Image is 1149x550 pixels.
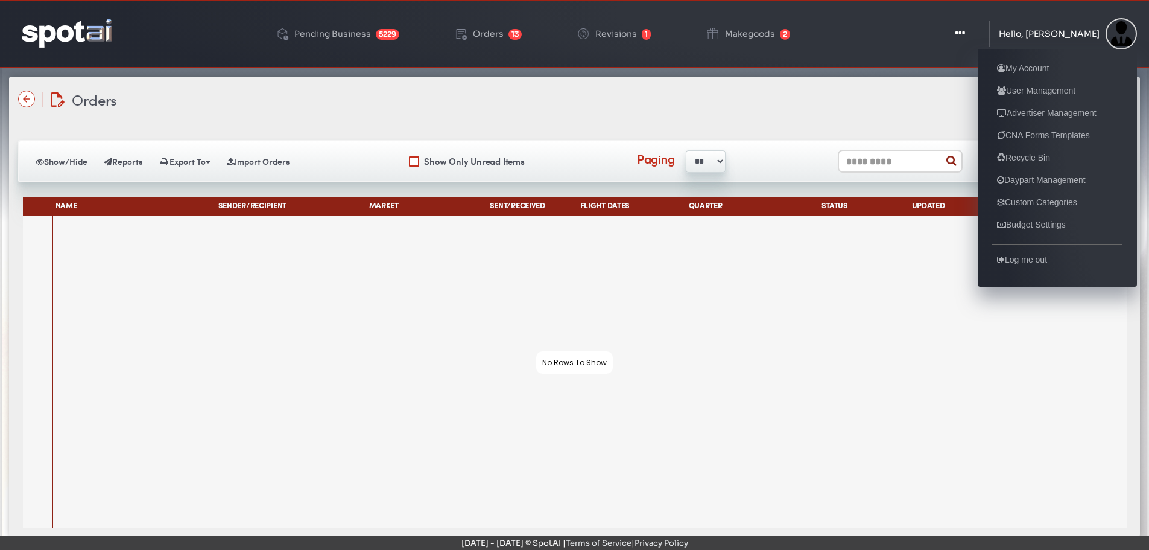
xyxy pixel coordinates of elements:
button: Show/Hide [28,151,95,172]
img: logo-reversed.png [22,19,112,47]
span: Orders [72,89,117,110]
div: Hello, [PERSON_NAME] [999,30,1100,38]
a: Revisions 1 [566,7,660,60]
div: Orders [473,30,504,38]
span: Updated [912,202,945,211]
img: Sterling Cooper & Partners [1106,18,1137,50]
span: Status [821,202,848,211]
a: My Account [992,61,1054,75]
a: Pending Business 5229 [265,7,409,60]
a: Terms of Service [566,538,631,548]
span: Quarter [689,202,723,211]
a: User Management [992,83,1080,98]
span: Sender/Recipient [218,202,287,211]
img: edit-document.svg [51,92,65,107]
label: Show Only Unread Items [421,155,525,168]
a: Makegoods 2 [695,7,800,60]
img: deployed-code-history.png [275,27,290,41]
span: Market [369,202,399,211]
img: name-arrow-back-state-default-icon-true-icon-only-true-type.svg [18,91,35,107]
img: change-circle.png [576,27,590,41]
a: Log me out [992,252,1052,267]
a: Orders 13 [444,7,531,60]
a: Budget Settings [992,217,1071,232]
span: 2 [780,29,790,40]
button: Reports [97,151,150,172]
div: Pending Business [294,30,371,38]
button: Export To [151,151,218,172]
img: line-12.svg [42,92,43,107]
a: Daypart Management [992,173,1090,187]
label: Paging [637,150,675,167]
span: Name [55,202,77,211]
a: Recycle Bin [992,150,1055,165]
span: 1 [642,29,651,40]
a: Privacy Policy [635,538,688,548]
a: Advertiser Management [992,106,1101,120]
div: Revisions [595,30,637,38]
a: Custom Categories [992,195,1082,209]
a: CNA Forms Templates [992,128,1095,142]
span: Sent/Received [490,202,545,211]
img: order-play.png [454,27,468,41]
span: 5229 [376,29,399,40]
button: Import Orders [220,151,297,172]
span: Flight Dates [580,202,630,211]
span: 13 [508,29,522,40]
div: Makegoods [725,30,775,38]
